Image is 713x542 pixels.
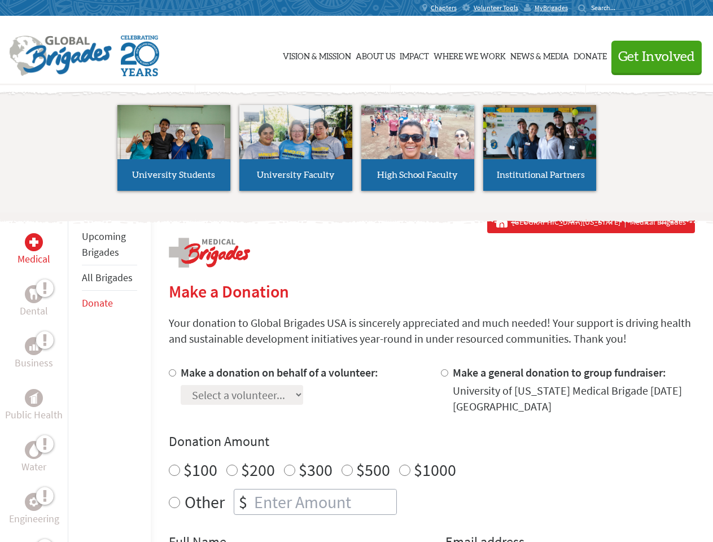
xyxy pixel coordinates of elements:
[15,337,53,371] a: BusinessBusiness
[431,3,457,12] span: Chapters
[483,105,596,180] img: menu_brigades_submenu_4.jpg
[15,355,53,371] p: Business
[20,303,48,319] p: Dental
[361,105,474,160] img: menu_brigades_submenu_3.jpg
[9,36,112,76] img: Global Brigades Logo
[132,171,215,180] span: University Students
[361,105,474,191] a: High School Faculty
[453,383,695,414] div: University of [US_STATE] Medical Brigade [DATE] [GEOGRAPHIC_DATA]
[497,171,585,180] span: Institutional Partners
[283,27,351,83] a: Vision & Mission
[5,407,63,423] p: Public Health
[241,459,275,480] label: $200
[25,285,43,303] div: Dental
[181,365,378,379] label: Make a donation on behalf of a volunteer:
[25,233,43,251] div: Medical
[121,36,159,76] img: Global Brigades Celebrating 20 Years
[169,238,250,268] img: logo-medical.png
[5,389,63,423] a: Public HealthPublic Health
[82,296,113,309] a: Donate
[183,459,217,480] label: $100
[169,315,695,347] p: Your donation to Global Brigades USA is sincerely appreciated and much needed! Your support is dr...
[611,41,702,73] button: Get Involved
[414,459,456,480] label: $1000
[82,265,137,291] li: All Brigades
[29,443,38,456] img: Water
[239,105,352,191] a: University Faculty
[117,105,230,180] img: menu_brigades_submenu_1.jpg
[29,497,38,506] img: Engineering
[239,105,352,181] img: menu_brigades_submenu_2.jpg
[82,230,126,259] a: Upcoming Brigades
[453,365,666,379] label: Make a general donation to group fundraiser:
[18,233,50,267] a: MedicalMedical
[82,224,137,265] li: Upcoming Brigades
[377,171,458,180] span: High School Faculty
[356,27,395,83] a: About Us
[434,27,506,83] a: Where We Work
[535,3,568,12] span: MyBrigades
[25,389,43,407] div: Public Health
[252,489,396,514] input: Enter Amount
[82,291,137,316] li: Donate
[591,3,623,12] input: Search...
[25,493,43,511] div: Engineering
[474,3,518,12] span: Volunteer Tools
[20,285,48,319] a: DentalDental
[25,337,43,355] div: Business
[574,27,607,83] a: Donate
[21,459,46,475] p: Water
[400,27,429,83] a: Impact
[9,493,59,527] a: EngineeringEngineering
[356,459,390,480] label: $500
[29,238,38,247] img: Medical
[9,511,59,527] p: Engineering
[25,441,43,459] div: Water
[169,432,695,451] h4: Donation Amount
[483,105,596,191] a: Institutional Partners
[234,489,252,514] div: $
[21,441,46,475] a: WaterWater
[510,27,569,83] a: News & Media
[29,289,38,299] img: Dental
[82,271,133,284] a: All Brigades
[29,342,38,351] img: Business
[18,251,50,267] p: Medical
[299,459,333,480] label: $300
[29,392,38,404] img: Public Health
[618,50,695,64] span: Get Involved
[117,105,230,191] a: University Students
[257,171,335,180] span: University Faculty
[169,281,695,301] h2: Make a Donation
[185,489,225,515] label: Other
